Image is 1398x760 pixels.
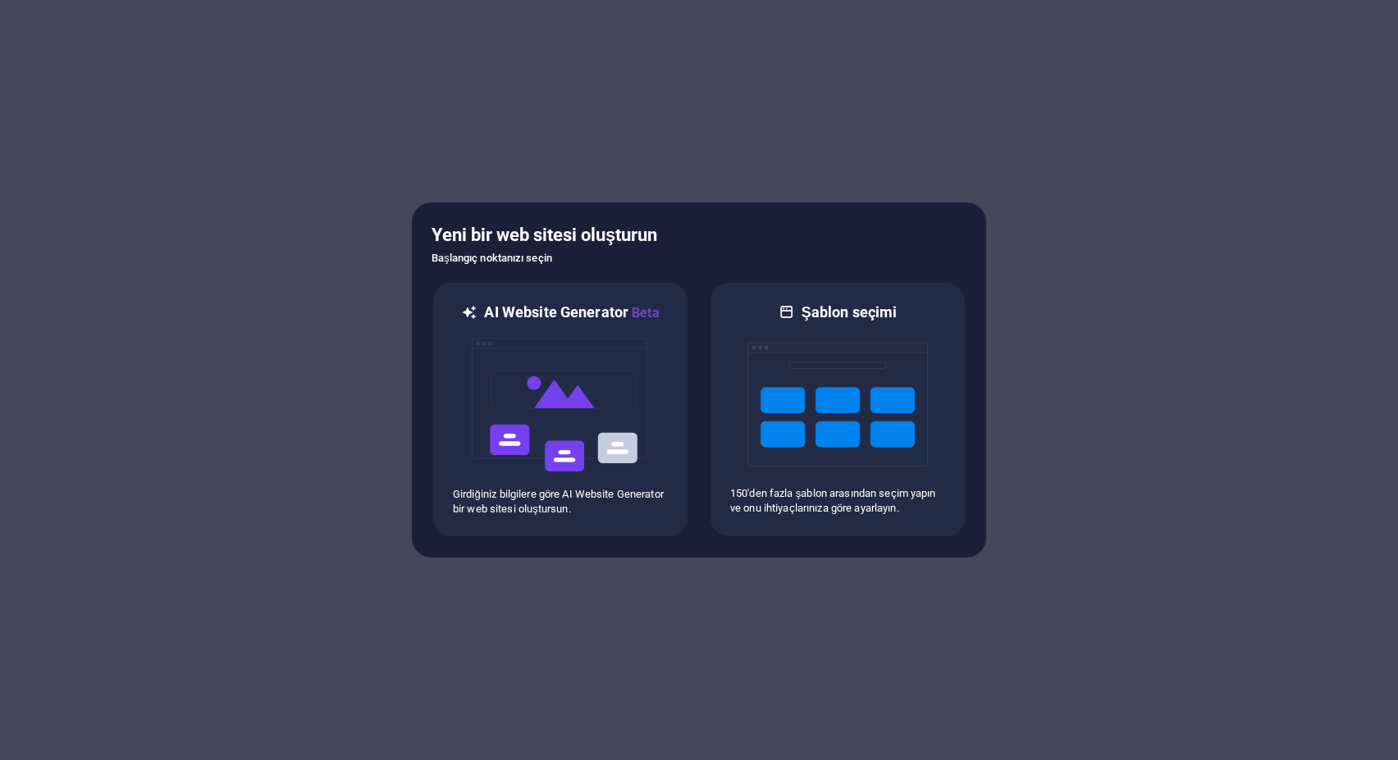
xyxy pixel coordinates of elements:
[432,222,966,248] h5: Yeni bir web sitesi oluşturun
[453,487,668,517] p: Girdiğiniz bilgilere göre AI Website Generator bir web sitesi oluştursun.
[432,281,689,538] div: AI Website GeneratorBetaaiGirdiğiniz bilgilere göre AI Website Generator bir web sitesi oluştursun.
[730,486,945,516] p: 150'den fazla şablon arasından seçim yapın ve onu ihtiyaçlarınıza göre ayarlayın.
[802,303,898,322] h6: Şablon seçimi
[709,281,966,538] div: Şablon seçimi150'den fazla şablon arasından seçim yapın ve onu ihtiyaçlarınıza göre ayarlayın.
[628,305,660,321] span: Beta
[470,323,651,487] img: ai
[484,303,659,323] h6: AI Website Generator
[432,248,966,268] h6: Başlangıç noktanızı seçin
